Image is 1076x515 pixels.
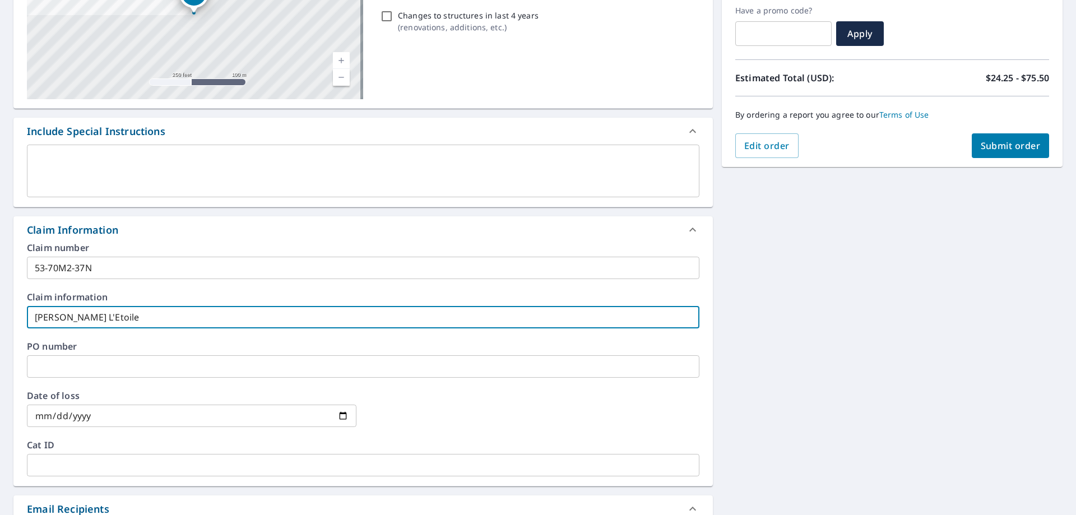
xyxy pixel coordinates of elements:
button: Apply [836,21,884,46]
button: Edit order [735,133,799,158]
label: Date of loss [27,391,356,400]
a: Current Level 17, Zoom In [333,52,350,69]
a: Current Level 17, Zoom Out [333,69,350,86]
span: Edit order [744,140,790,152]
button: Submit order [972,133,1050,158]
p: Estimated Total (USD): [735,71,892,85]
label: Claim number [27,243,699,252]
label: Have a promo code? [735,6,832,16]
div: Include Special Instructions [27,124,165,139]
p: ( renovations, additions, etc. ) [398,21,539,33]
p: By ordering a report you agree to our [735,110,1049,120]
span: Submit order [981,140,1041,152]
label: PO number [27,342,699,351]
div: Include Special Instructions [13,118,713,145]
p: $24.25 - $75.50 [986,71,1049,85]
p: Changes to structures in last 4 years [398,10,539,21]
span: Apply [845,27,875,40]
a: Terms of Use [879,109,929,120]
div: Claim Information [27,222,118,238]
label: Cat ID [27,440,699,449]
div: Claim Information [13,216,713,243]
label: Claim information [27,293,699,301]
